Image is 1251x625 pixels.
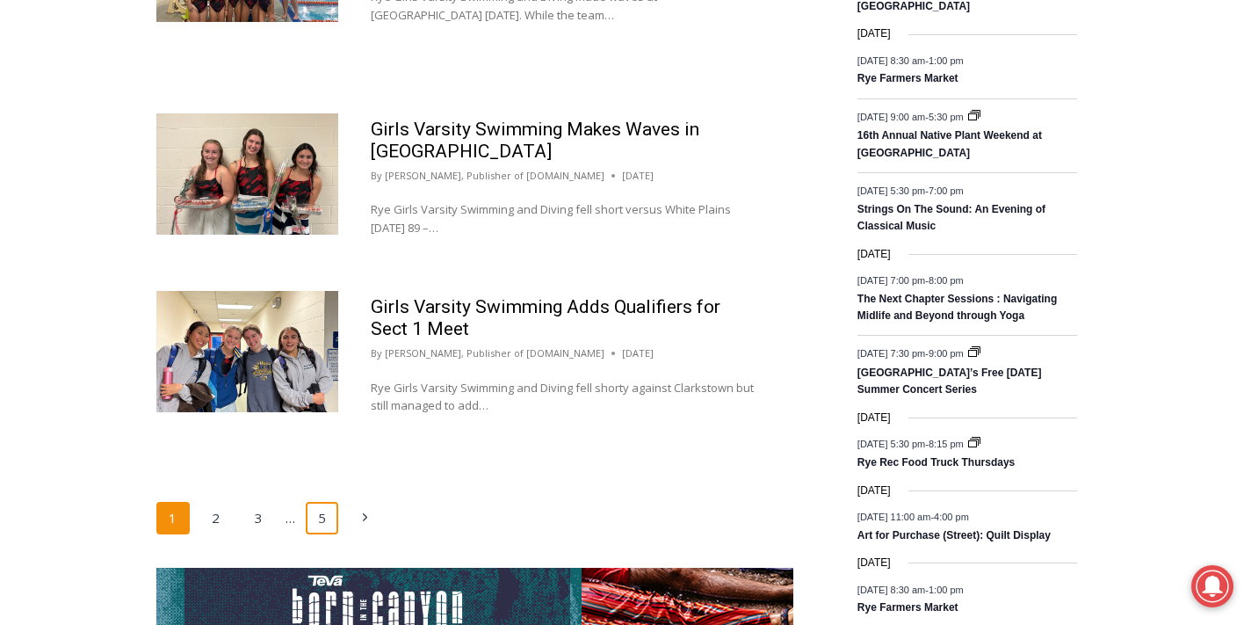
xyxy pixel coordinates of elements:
span: By [371,345,382,361]
span: 1:00 pm [929,55,964,65]
a: Art for Purchase (Street): Quilt Display [857,529,1051,543]
a: Open Tues. - Sun. [PHONE_NUMBER] [1,177,177,219]
time: [DATE] [857,246,891,263]
span: [DATE] 7:00 pm [857,274,925,285]
span: [DATE] 5:30 pm [857,185,925,195]
span: [DATE] 8:30 am [857,55,925,65]
nav: Page navigation [156,502,793,535]
a: The Next Chapter Sessions : Navigating Midlife and Beyond through Yoga [857,293,1057,323]
time: - [857,438,966,448]
a: Girls Varsity Swimming Adds Qualifiers for Sect 1 Meet [371,296,720,339]
span: 1:00 pm [929,584,964,594]
span: By [371,168,382,184]
span: 8:15 pm [929,438,964,448]
time: - [857,512,969,522]
a: Girls Varsity Swimming Makes Waves in [GEOGRAPHIC_DATA] [371,119,699,162]
span: [DATE] 7:30 pm [857,348,925,359]
span: … [286,504,295,534]
a: 16th Annual Native Plant Weekend at [GEOGRAPHIC_DATA] [857,129,1042,160]
a: Strings On The Sound: An Evening of Classical Music [857,203,1045,234]
a: [PERSON_NAME], Publisher of [DOMAIN_NAME] [385,346,604,360]
time: - [857,185,964,195]
time: [DATE] [857,410,891,426]
img: (PHOTO: The Rye Girls Varsity Swimming and Diving team members that qualified for the Section 1 c... [156,291,338,412]
time: - [857,274,964,285]
span: [DATE] 5:30 pm [857,438,925,448]
time: - [857,111,966,121]
a: Rye Rec Food Truck Thursdays [857,456,1015,470]
a: 2 [199,502,233,535]
span: 5:30 pm [929,111,964,121]
time: [DATE] [622,345,654,361]
time: [DATE] [857,483,891,499]
img: (PHOTO: The 2023 Rye Girls Swimming and Diving senior captains Delia Fuchs (Rye), Sydney Goldberg... [156,113,338,235]
a: [GEOGRAPHIC_DATA]’s Free [DATE] Summer Concert Series [857,367,1042,397]
span: 7:00 pm [929,185,964,195]
span: [DATE] 8:30 am [857,584,925,594]
time: - [857,348,966,359]
a: Rye Farmers Market [857,601,958,615]
div: "At the 10am stand-up meeting, each intern gets a chance to take [PERSON_NAME] and the other inte... [444,1,830,171]
time: - [857,55,964,65]
span: [DATE] 9:00 am [857,111,925,121]
span: Open Tues. - Sun. [PHONE_NUMBER] [5,181,172,248]
a: Rye Farmers Market [857,72,958,86]
a: [PERSON_NAME], Publisher of [DOMAIN_NAME] [385,169,604,182]
time: [DATE] [622,168,654,184]
span: 1 [156,502,190,535]
a: 5 [306,502,339,535]
span: 4:00 pm [934,512,969,522]
time: - [857,584,964,594]
p: Rye Girls Varsity Swimming and Diving fell short versus White Plains [DATE] 89 –… [371,200,761,237]
span: Intern @ [DOMAIN_NAME] [459,175,814,214]
span: 8:00 pm [929,274,964,285]
time: [DATE] [857,555,891,571]
a: 3 [242,502,276,535]
span: [DATE] 11:00 am [857,512,931,522]
div: "...watching a master [PERSON_NAME] chef prepare an omakase meal is fascinating dinner theater an... [180,110,249,210]
time: [DATE] [857,25,891,42]
a: Intern @ [DOMAIN_NAME] [423,171,851,219]
span: 9:00 pm [929,348,964,359]
p: Rye Girls Varsity Swimming and Diving fell shorty against Clarkstown but still managed to add… [371,379,761,416]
